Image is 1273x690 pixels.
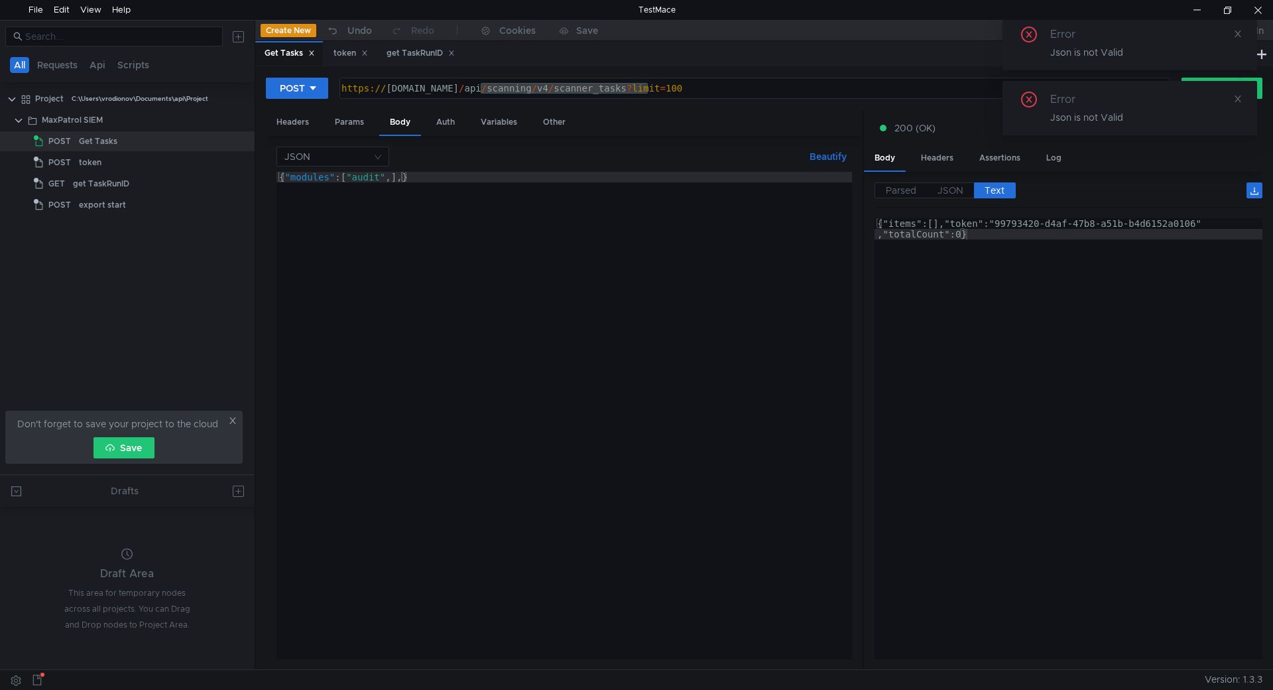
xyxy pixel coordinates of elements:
[266,78,328,99] button: POST
[48,174,65,194] span: GET
[93,437,154,458] button: Save
[1050,110,1241,125] div: Json is not Valid
[42,110,103,130] div: MaxPatrol SIEM
[79,153,101,172] div: token
[35,89,64,109] div: Project
[266,110,320,135] div: Headers
[499,23,536,38] div: Cookies
[316,21,381,40] button: Undo
[894,121,936,135] span: 200 (OK)
[261,24,316,37] button: Create New
[79,195,126,215] div: export start
[280,81,305,96] div: POST
[347,23,372,38] div: Undo
[79,131,117,151] div: Get Tasks
[886,184,916,196] span: Parsed
[379,110,421,136] div: Body
[387,46,455,60] div: get TaskRunID
[111,483,139,499] div: Drafts
[25,29,215,44] input: Search...
[969,146,1031,171] div: Assertions
[265,46,315,60] div: Get Tasks
[910,146,964,171] div: Headers
[938,184,963,196] span: JSON
[72,89,208,109] div: C:\Users\vrodionov\Documents\api\Project
[1050,45,1241,60] div: Json is not Valid
[532,110,576,135] div: Other
[426,110,465,135] div: Auth
[470,110,528,135] div: Variables
[48,131,71,151] span: POST
[17,416,218,432] span: Don't forget to save your project to the cloud
[33,57,82,73] button: Requests
[86,57,109,73] button: Api
[113,57,153,73] button: Scripts
[324,110,375,135] div: Params
[48,153,71,172] span: POST
[804,149,852,165] button: Beautify
[10,57,29,73] button: All
[576,26,598,35] div: Save
[985,184,1004,196] span: Text
[381,21,444,40] button: Redo
[1205,670,1262,689] span: Version: 1.3.3
[1050,92,1091,107] div: Error
[1036,146,1072,171] div: Log
[411,23,434,38] div: Redo
[333,46,368,60] div: token
[73,174,129,194] div: get TaskRunID
[1050,27,1091,42] div: Error
[864,146,906,172] div: Body
[48,195,71,215] span: POST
